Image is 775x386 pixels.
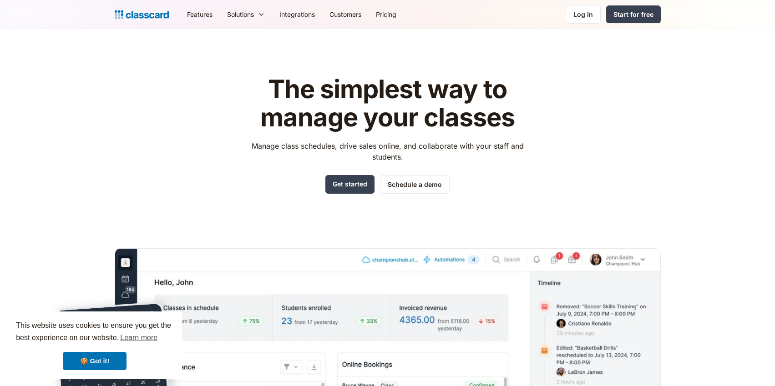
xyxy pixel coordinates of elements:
a: Schedule a demo [380,175,450,194]
h1: The simplest way to manage your classes [243,75,532,131]
a: learn more about cookies [119,331,159,345]
div: cookieconsent [7,311,182,379]
a: home [115,8,169,21]
a: dismiss cookie message [63,352,127,370]
a: Integrations [272,4,322,25]
a: Pricing [369,4,404,25]
p: Manage class schedules, drive sales online, and collaborate with your staff and students. [243,140,532,162]
a: Features [180,4,220,25]
a: Log in [566,5,601,24]
a: Start for free [606,5,661,23]
a: Customers [322,4,369,25]
a: Get started [325,175,375,194]
span: This website uses cookies to ensure you get the best experience on our website. [16,320,173,345]
div: Solutions [227,10,254,19]
div: Start for free [613,10,653,19]
div: Log in [573,10,593,19]
div: Solutions [220,4,272,25]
